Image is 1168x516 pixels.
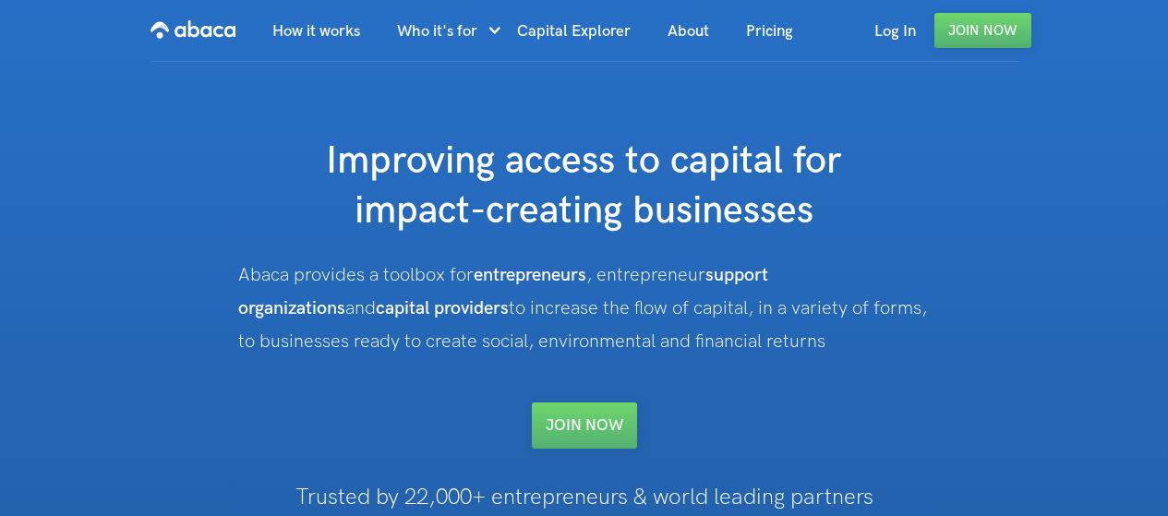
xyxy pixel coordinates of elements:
strong: entrepreneurs [474,264,586,286]
div: Abaca provides a toolbox for , entrepreneur and to increase the flow of capital, in a variety of ... [238,258,931,358]
strong: capital providers [376,297,509,319]
h1: Trusted by 22,000+ entrepreneurs & world leading partners [175,486,993,510]
img: Abaca logo [151,15,235,44]
a: Join NOW [532,402,637,449]
a: Join Now [934,13,1031,48]
h1: Improving access to capital for impact-creating businesses [215,137,954,236]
